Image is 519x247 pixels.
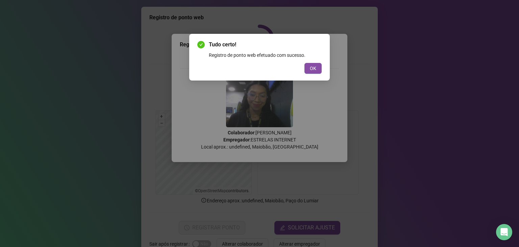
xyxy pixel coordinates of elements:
span: OK [310,65,316,72]
button: OK [304,63,322,74]
div: Open Intercom Messenger [496,224,512,240]
span: check-circle [197,41,205,48]
span: Tudo certo! [209,41,322,49]
div: Registro de ponto web efetuado com sucesso. [209,51,322,59]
